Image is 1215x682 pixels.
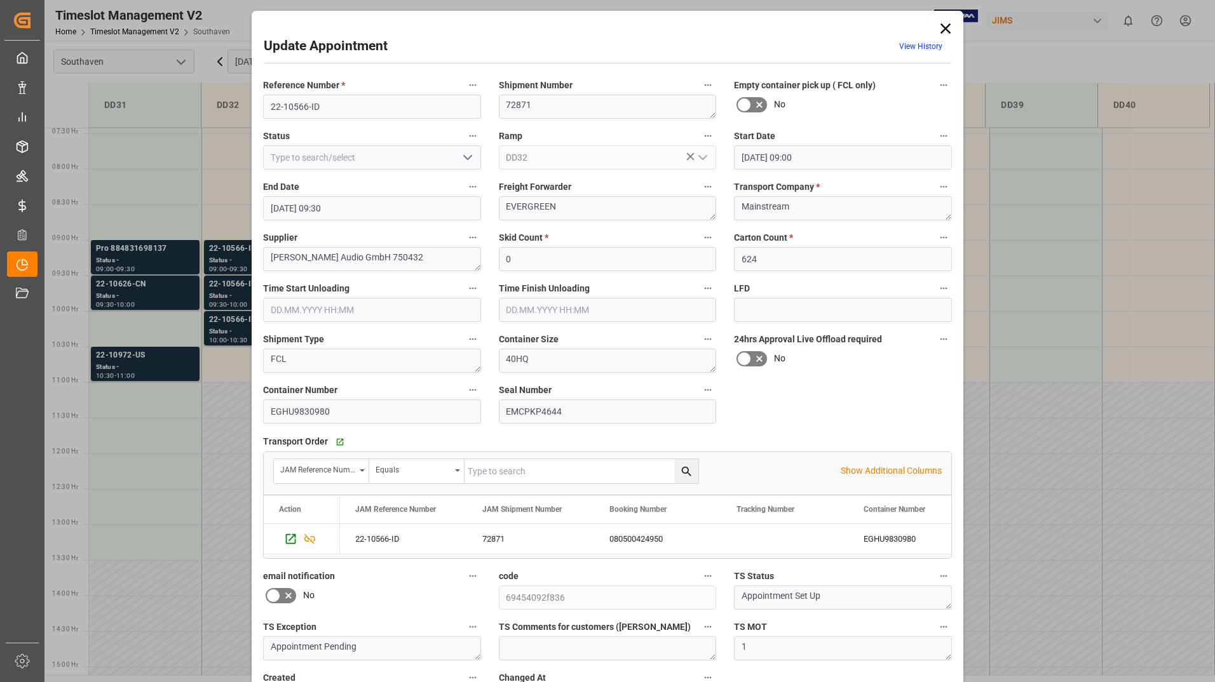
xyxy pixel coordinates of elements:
[935,77,952,93] button: Empty container pick up ( FCL only)
[263,333,324,346] span: Shipment Type
[734,333,882,346] span: 24hrs Approval Live Offload required
[499,79,573,92] span: Shipment Number
[499,349,717,373] textarea: 40HQ
[340,524,467,554] div: 22-10566-ID
[280,461,355,476] div: JAM Reference Number
[700,128,716,144] button: Ramp
[734,570,774,583] span: TS Status
[263,298,481,322] input: DD.MM.YYYY HH:MM
[376,461,451,476] div: Equals
[263,145,481,170] input: Type to search/select
[734,282,750,295] span: LFD
[841,464,942,478] p: Show Additional Columns
[355,505,436,514] span: JAM Reference Number
[465,618,481,635] button: TS Exception
[499,333,559,346] span: Container Size
[499,130,522,143] span: Ramp
[274,459,369,483] button: open menu
[700,331,716,347] button: Container Size
[700,178,716,195] button: Freight Forwarder
[482,505,562,514] span: JAM Shipment Number
[935,618,952,635] button: TS MOT
[465,568,481,584] button: email notification
[263,384,337,397] span: Container Number
[700,77,716,93] button: Shipment Number
[263,130,290,143] span: Status
[774,98,785,111] span: No
[700,568,716,584] button: code
[263,570,335,583] span: email notification
[263,282,350,295] span: Time Start Unloading
[465,280,481,297] button: Time Start Unloading
[700,229,716,246] button: Skid Count *
[499,384,552,397] span: Seal Number
[465,178,481,195] button: End Date
[609,505,667,514] span: Booking Number
[499,231,548,244] span: Skid Count
[264,36,388,57] h2: Update Appointment
[935,178,952,195] button: Transport Company *
[935,280,952,297] button: LFD
[848,524,975,554] div: EGHU9830980
[700,618,716,635] button: TS Comments for customers ([PERSON_NAME])
[700,382,716,398] button: Seal Number
[734,130,775,143] span: Start Date
[264,524,340,554] div: Press SPACE to select this row.
[263,349,481,373] textarea: FCL
[734,180,820,194] span: Transport Company
[935,229,952,246] button: Carton Count *
[674,459,698,483] button: search button
[499,196,717,220] textarea: EVERGREEN
[700,280,716,297] button: Time Finish Unloading
[734,636,952,660] textarea: 1
[899,42,942,51] a: View History
[734,145,952,170] input: DD.MM.YYYY HH:MM
[263,620,316,634] span: TS Exception
[465,77,481,93] button: Reference Number *
[457,148,476,168] button: open menu
[774,352,785,365] span: No
[734,620,767,634] span: TS MOT
[465,128,481,144] button: Status
[736,505,794,514] span: Tracking Number
[465,382,481,398] button: Container Number
[303,589,315,602] span: No
[693,148,712,168] button: open menu
[935,568,952,584] button: TS Status
[263,196,481,220] input: DD.MM.YYYY HH:MM
[499,282,590,295] span: Time Finish Unloading
[499,145,717,170] input: Type to search/select
[465,229,481,246] button: Supplier
[935,128,952,144] button: Start Date
[734,231,793,244] span: Carton Count
[263,231,297,244] span: Supplier
[499,95,717,119] textarea: 72871
[279,505,301,514] div: Action
[734,79,876,92] span: Empty container pick up ( FCL only)
[935,331,952,347] button: 24hrs Approval Live Offload required
[263,636,481,660] textarea: Appointment Pending
[734,585,952,610] textarea: Appointment Set Up
[734,196,952,220] textarea: Mainstream
[263,247,481,271] textarea: [PERSON_NAME] Audio GmbH 750432
[864,505,925,514] span: Container Number
[263,79,345,92] span: Reference Number
[499,620,691,634] span: TS Comments for customers ([PERSON_NAME])
[263,435,328,448] span: Transport Order
[467,524,594,554] div: 72871
[465,331,481,347] button: Shipment Type
[369,459,465,483] button: open menu
[263,180,299,194] span: End Date
[465,459,698,483] input: Type to search
[499,570,519,583] span: code
[499,298,717,322] input: DD.MM.YYYY HH:MM
[499,180,571,194] span: Freight Forwarder
[594,524,721,554] div: 080500424950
